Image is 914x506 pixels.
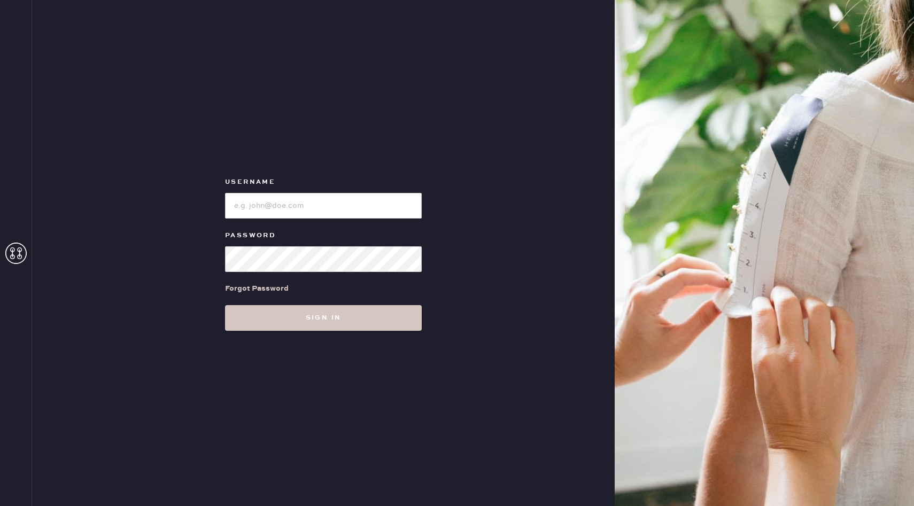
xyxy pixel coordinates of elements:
[225,305,422,331] button: Sign in
[225,272,289,305] a: Forgot Password
[225,283,289,294] div: Forgot Password
[225,193,422,219] input: e.g. john@doe.com
[225,229,422,242] label: Password
[225,176,422,189] label: Username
